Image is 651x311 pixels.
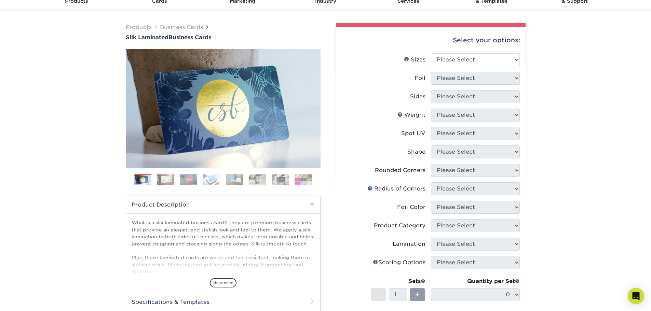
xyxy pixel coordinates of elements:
[377,289,380,300] span: -
[342,27,520,53] div: Select your options:
[371,277,425,285] div: Sets
[126,293,320,311] h2: Specifications & Templates
[397,111,425,119] div: Weight
[628,288,644,304] div: Open Intercom Messenger
[375,166,425,174] div: Rounded Corners
[397,203,425,211] div: Foil Color
[295,174,312,185] img: Business Cards 08
[404,56,425,64] div: Sizes
[226,174,243,185] img: Business Cards 05
[160,24,203,30] a: Business Cards
[126,24,152,30] a: Products
[210,278,236,287] span: show more
[401,129,425,138] div: Spot UV
[367,185,425,193] div: Radius of Corners
[407,148,425,156] div: Shape
[126,11,321,206] img: Silk Laminated 01
[180,174,197,185] img: Business Cards 03
[415,74,425,82] div: Foil
[410,93,425,101] div: Sides
[374,222,425,230] div: Product Category
[431,277,520,285] div: Quantity per Set
[249,174,266,185] img: Business Cards 06
[126,34,168,41] span: Silk Laminated
[126,196,320,213] h2: Product Description
[415,289,420,300] span: +
[157,174,174,185] img: Business Cards 02
[126,34,321,41] a: Silk LaminatedBusiness Cards
[393,240,425,248] div: Lamination
[203,174,220,185] img: Business Cards 04
[134,171,151,188] img: Business Cards 01
[373,258,425,267] div: Scoring Options
[126,34,321,41] h1: Business Cards
[272,174,289,185] img: Business Cards 07
[2,290,58,309] iframe: Google Customer Reviews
